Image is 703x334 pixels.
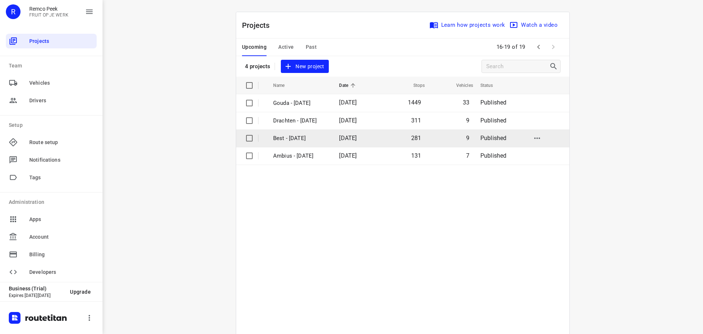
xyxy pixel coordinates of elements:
span: [DATE] [339,152,357,159]
span: 131 [411,152,421,159]
p: 4 projects [245,63,270,70]
span: Account [29,233,94,241]
input: Search projects [486,61,549,72]
span: 33 [463,99,469,106]
div: Drivers [6,93,97,108]
p: Projects [242,20,276,31]
span: Past [306,43,317,52]
span: 9 [466,117,469,124]
div: Apps [6,212,97,227]
span: Vehicles [447,81,473,90]
div: Vehicles [6,76,97,90]
span: Stops [404,81,425,90]
span: 9 [466,135,469,142]
span: Developers [29,268,94,276]
div: Developers [6,265,97,279]
span: Billing [29,251,94,258]
span: [DATE] [339,99,357,106]
span: Published [480,117,507,124]
span: 16-19 of 19 [494,39,529,55]
span: Date [339,81,358,90]
div: R [6,4,21,19]
span: Published [480,99,507,106]
span: Projects [29,37,94,45]
span: Vehicles [29,79,94,87]
div: Projects [6,34,97,48]
p: Setup [9,121,97,129]
div: Search [549,62,560,71]
p: Ambius - Monday [273,152,328,160]
span: 311 [411,117,421,124]
p: Team [9,62,97,70]
p: Drachten - Tuesday [273,117,328,125]
span: New project [285,62,324,71]
span: Upgrade [70,289,91,295]
span: Next Page [546,40,561,54]
div: Route setup [6,135,97,150]
span: Active [278,43,294,52]
span: 1449 [408,99,421,106]
p: Gouda - Tuesday [273,99,328,107]
p: FRUIT OP JE WERK [29,12,68,18]
button: Upgrade [64,285,97,298]
p: Remco Peek [29,6,68,12]
p: Business (Trial) [9,286,64,291]
button: New project [281,60,328,73]
div: Billing [6,247,97,262]
div: Notifications [6,153,97,167]
span: 7 [466,152,469,159]
span: Published [480,135,507,142]
p: Administration [9,198,97,206]
span: Previous Page [531,40,546,54]
p: Expires [DATE][DATE] [9,293,64,298]
span: [DATE] [339,117,357,124]
span: Name [273,81,294,90]
span: Upcoming [242,43,267,52]
span: Drivers [29,97,94,104]
span: Tags [29,174,94,181]
div: Tags [6,170,97,185]
span: [DATE] [339,135,357,142]
span: Apps [29,216,94,223]
p: Best - Tuesday [273,134,328,143]
span: Status [480,81,503,90]
span: Published [480,152,507,159]
span: Route setup [29,139,94,146]
span: Notifications [29,156,94,164]
span: 281 [411,135,421,142]
div: Account [6,230,97,244]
